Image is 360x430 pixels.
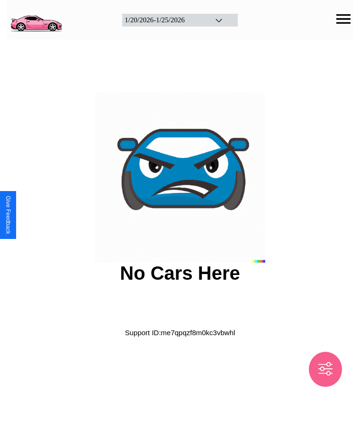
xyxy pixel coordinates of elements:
img: car [95,92,265,263]
p: Support ID: me7qpqzf8m0kc3vbwhl [125,326,235,339]
h2: No Cars Here [120,263,240,284]
div: 1 / 20 / 2026 - 1 / 25 / 2026 [125,16,202,24]
img: logo [7,5,65,33]
div: Give Feedback [5,196,11,234]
